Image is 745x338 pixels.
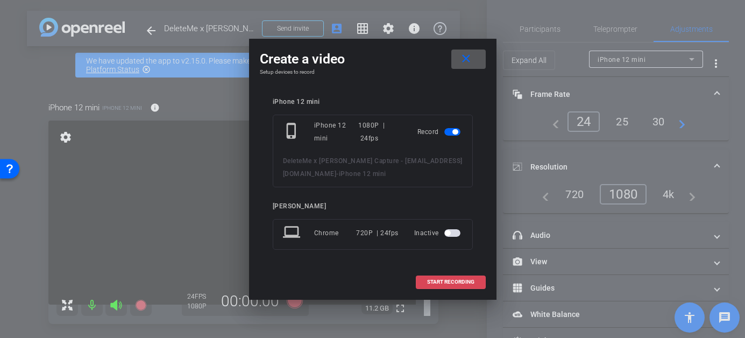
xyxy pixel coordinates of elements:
div: [PERSON_NAME] [273,202,473,210]
div: iPhone 12 mini [314,119,359,145]
div: iPhone 12 mini [273,98,473,106]
div: 720P | 24fps [356,223,399,243]
span: iPhone 12 mini [339,170,386,178]
button: START RECORDING [416,276,486,289]
span: START RECORDING [427,279,474,285]
div: 1080P | 24fps [358,119,401,145]
div: Create a video [260,50,486,69]
h4: Setup devices to record [260,69,486,75]
mat-icon: phone_iphone [283,122,302,142]
span: DeleteMe x [PERSON_NAME] Capture - [EMAIL_ADDRESS][DOMAIN_NAME] [283,157,463,178]
div: Inactive [414,223,463,243]
mat-icon: close [459,52,473,66]
div: Record [417,119,463,145]
div: Chrome [314,223,357,243]
mat-icon: laptop [283,223,302,243]
span: - [336,170,339,178]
